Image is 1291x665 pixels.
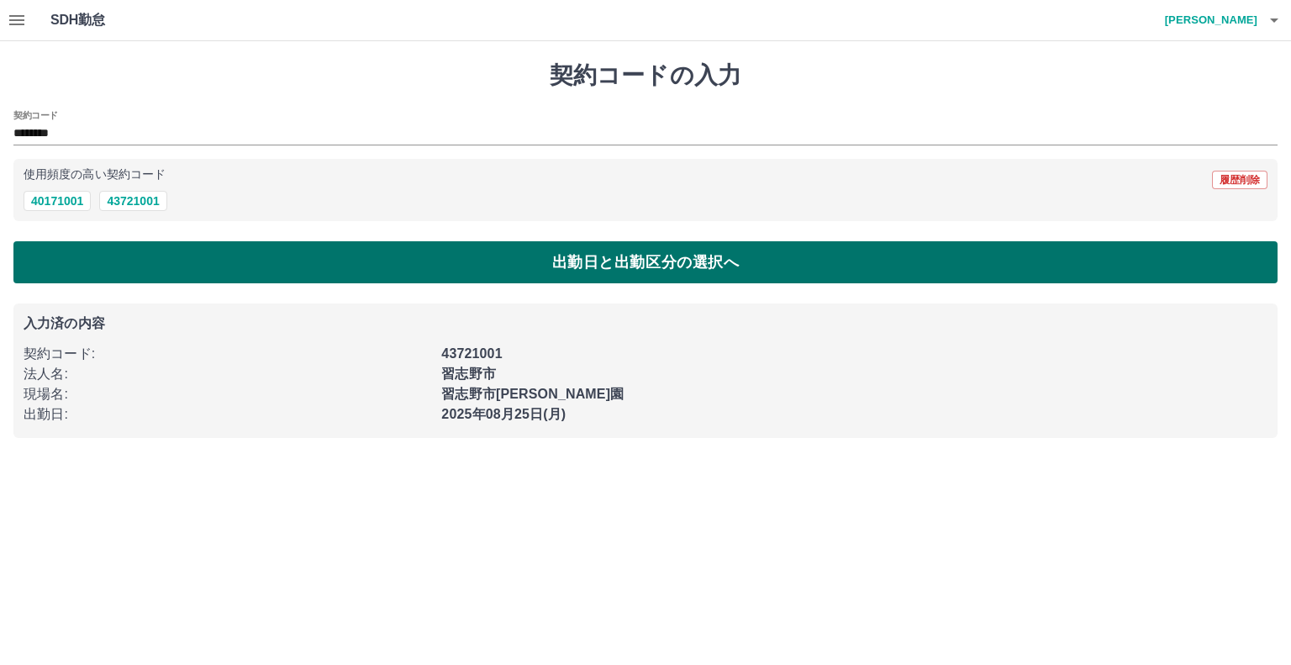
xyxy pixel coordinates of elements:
h2: 契約コード [13,108,58,122]
p: 出勤日 : [24,404,431,425]
button: 43721001 [99,191,166,211]
h1: 契約コードの入力 [13,61,1278,90]
p: 法人名 : [24,364,431,384]
b: 43721001 [441,346,502,361]
button: 出勤日と出勤区分の選択へ [13,241,1278,283]
p: 入力済の内容 [24,317,1267,330]
button: 履歴削除 [1212,171,1267,189]
button: 40171001 [24,191,91,211]
b: 2025年08月25日(月) [441,407,566,421]
p: 現場名 : [24,384,431,404]
p: 契約コード : [24,344,431,364]
b: 習志野市 [441,367,496,381]
p: 使用頻度の高い契約コード [24,169,166,181]
b: 習志野市[PERSON_NAME]園 [441,387,624,401]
